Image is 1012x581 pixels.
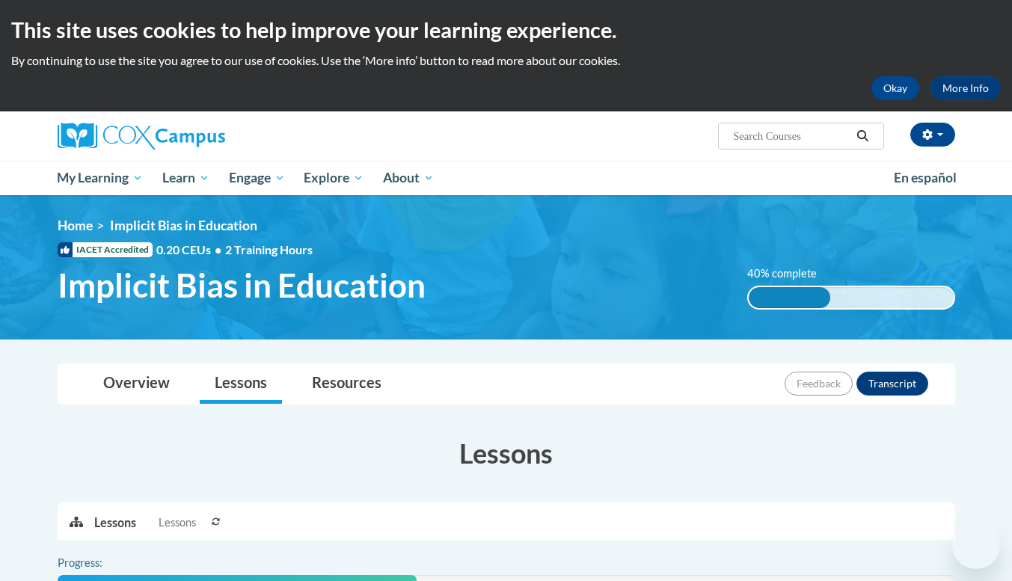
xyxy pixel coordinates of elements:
[304,169,364,187] span: Explore
[219,161,295,195] a: Engage
[58,555,144,571] label: Progress:
[48,161,153,195] a: My Learning
[58,123,225,150] img: Cox Campus
[88,364,185,404] a: Overview
[785,372,853,396] button: Feedback
[373,161,444,195] a: About
[58,123,342,150] a: Cox Campus
[153,161,219,195] a: Learn
[58,265,426,305] span: Implicit Bias in Education
[930,76,1001,100] a: More Info
[58,242,153,257] span: IACET Accredited
[35,161,978,195] div: Main menu
[294,161,373,195] a: Explore
[871,76,919,100] button: Okay
[11,52,1001,69] p: By continuing to use the site you agree to our use of cookies. Use the ‘More info’ button to read...
[57,169,143,187] span: My Learning
[58,218,93,233] a: Home
[952,521,1000,569] iframe: Button to launch messaging window
[894,170,957,185] span: En español
[884,162,966,194] a: En español
[229,169,285,187] span: Engage
[94,514,136,531] p: Lessons
[156,242,225,258] span: 0.20 CEUs
[851,127,874,145] button: Search
[58,434,955,472] h3: Lessons
[383,169,434,187] span: About
[297,364,396,404] a: Resources
[910,123,955,147] button: Account Settings
[110,218,257,233] span: Implicit Bias in Education
[732,127,851,145] input: Search Courses
[215,242,221,256] span: •
[747,265,833,282] label: 40% complete
[162,169,209,187] span: Learn
[856,372,928,396] button: Transcript
[200,364,282,404] a: Lessons
[11,15,1001,45] h2: This site uses cookies to help improve your learning experience.
[159,514,196,531] span: Lessons
[225,242,313,256] span: 2 Training Hours
[749,287,830,308] div: 40% complete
